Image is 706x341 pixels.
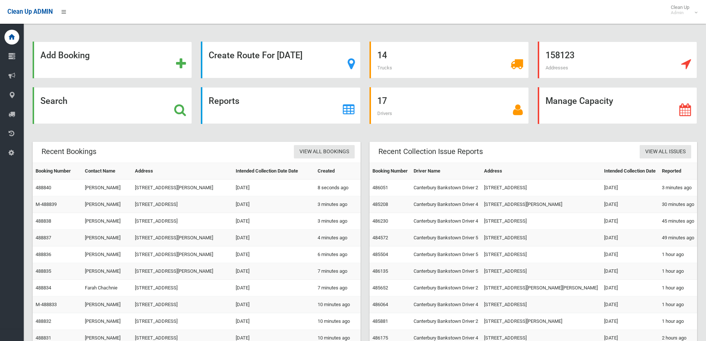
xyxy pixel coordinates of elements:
[82,313,132,330] td: [PERSON_NAME]
[36,252,51,257] a: 488836
[369,42,529,78] a: 14 Trucks
[481,280,601,296] td: [STREET_ADDRESS][PERSON_NAME][PERSON_NAME]
[369,87,529,124] a: 17 Drivers
[132,196,233,213] td: [STREET_ADDRESS]
[82,230,132,246] td: [PERSON_NAME]
[601,296,659,313] td: [DATE]
[481,296,601,313] td: [STREET_ADDRESS]
[233,230,315,246] td: [DATE]
[377,111,392,116] span: Drivers
[659,280,697,296] td: 1 hour ago
[201,87,360,124] a: Reports
[538,87,697,124] a: Manage Capacity
[36,201,57,207] a: M-488839
[640,145,691,159] a: View All Issues
[601,196,659,213] td: [DATE]
[601,280,659,296] td: [DATE]
[36,285,51,291] a: 488834
[411,196,481,213] td: Canterbury Bankstown Driver 4
[233,263,315,280] td: [DATE]
[671,10,689,16] small: Admin
[411,230,481,246] td: Canterbury Bankstown Driver 5
[233,246,315,263] td: [DATE]
[659,163,697,180] th: Reported
[659,213,697,230] td: 45 minutes ago
[40,96,67,106] strong: Search
[411,313,481,330] td: Canterbury Bankstown Driver 2
[601,180,659,196] td: [DATE]
[601,230,659,246] td: [DATE]
[132,230,233,246] td: [STREET_ADDRESS][PERSON_NAME]
[7,8,53,15] span: Clean Up ADMIN
[33,144,105,159] header: Recent Bookings
[315,313,361,330] td: 10 minutes ago
[372,235,388,240] a: 484572
[481,196,601,213] td: [STREET_ADDRESS][PERSON_NAME]
[481,163,601,180] th: Address
[481,313,601,330] td: [STREET_ADDRESS][PERSON_NAME]
[132,163,233,180] th: Address
[82,296,132,313] td: [PERSON_NAME]
[481,263,601,280] td: [STREET_ADDRESS]
[36,318,51,324] a: 488832
[546,65,568,71] span: Addresses
[315,163,361,180] th: Created
[233,196,315,213] td: [DATE]
[36,185,51,190] a: 488840
[377,65,392,71] span: Trucks
[601,163,659,180] th: Intended Collection Date
[481,213,601,230] td: [STREET_ADDRESS]
[372,268,388,274] a: 486135
[315,263,361,280] td: 7 minutes ago
[601,263,659,280] td: [DATE]
[411,296,481,313] td: Canterbury Bankstown Driver 4
[372,201,388,207] a: 485208
[132,263,233,280] td: [STREET_ADDRESS][PERSON_NAME]
[40,50,90,60] strong: Add Booking
[372,335,388,341] a: 486175
[315,280,361,296] td: 7 minutes ago
[372,218,388,224] a: 486230
[209,96,239,106] strong: Reports
[36,335,51,341] a: 488831
[372,252,388,257] a: 485504
[82,163,132,180] th: Contact Name
[209,50,302,60] strong: Create Route For [DATE]
[82,180,132,196] td: [PERSON_NAME]
[372,318,388,324] a: 485881
[546,96,613,106] strong: Manage Capacity
[36,235,51,240] a: 488837
[659,230,697,246] td: 49 minutes ago
[132,180,233,196] td: [STREET_ADDRESS][PERSON_NAME]
[411,280,481,296] td: Canterbury Bankstown Driver 2
[36,268,51,274] a: 488835
[481,180,601,196] td: [STREET_ADDRESS]
[233,213,315,230] td: [DATE]
[411,163,481,180] th: Driver Name
[82,263,132,280] td: [PERSON_NAME]
[36,218,51,224] a: 488838
[659,246,697,263] td: 1 hour ago
[659,296,697,313] td: 1 hour ago
[372,185,388,190] a: 486051
[132,213,233,230] td: [STREET_ADDRESS]
[233,180,315,196] td: [DATE]
[372,285,388,291] a: 485652
[315,230,361,246] td: 4 minutes ago
[659,263,697,280] td: 1 hour ago
[233,296,315,313] td: [DATE]
[315,196,361,213] td: 3 minutes ago
[315,180,361,196] td: 8 seconds ago
[36,302,57,307] a: M-488833
[667,4,697,16] span: Clean Up
[659,196,697,213] td: 30 minutes ago
[481,246,601,263] td: [STREET_ADDRESS]
[377,96,387,106] strong: 17
[315,213,361,230] td: 3 minutes ago
[294,145,355,159] a: View All Bookings
[369,163,411,180] th: Booking Number
[601,313,659,330] td: [DATE]
[201,42,360,78] a: Create Route For [DATE]
[33,42,192,78] a: Add Booking
[315,296,361,313] td: 10 minutes ago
